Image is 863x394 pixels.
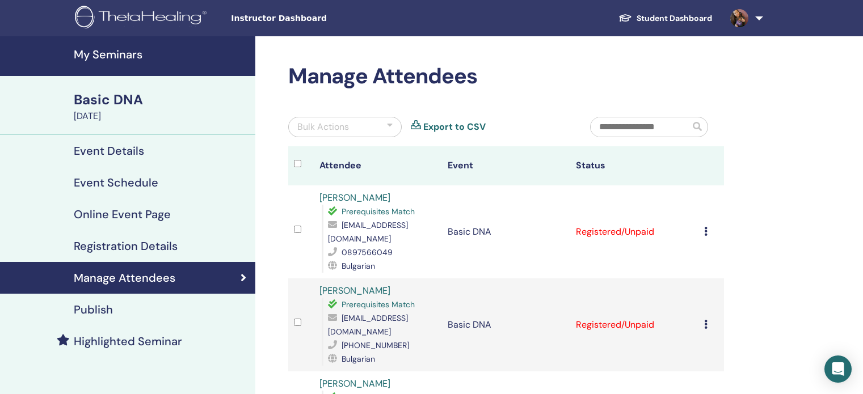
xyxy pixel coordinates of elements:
[442,185,570,278] td: Basic DNA
[319,192,390,204] a: [PERSON_NAME]
[74,176,158,189] h4: Event Schedule
[74,334,182,348] h4: Highlighted Seminar
[730,9,748,27] img: default.jpg
[288,63,724,90] h2: Manage Attendees
[67,90,255,123] a: Basic DNA[DATE]
[319,378,390,389] a: [PERSON_NAME]
[342,299,415,310] span: Prerequisites Match
[342,206,415,217] span: Prerequisites Match
[319,285,390,296] a: [PERSON_NAME]
[824,355,852,383] div: Open Intercom Messenger
[74,303,113,316] h4: Publish
[442,146,570,185] th: Event
[342,247,393,257] span: 0897566049
[297,120,349,134] div: Bulk Actions
[609,8,721,29] a: Student Dashboard
[618,13,632,23] img: graduation-cap-white.svg
[74,144,144,158] h4: Event Details
[74,48,249,61] h4: My Seminars
[570,146,698,185] th: Status
[342,340,409,350] span: [PHONE_NUMBER]
[74,90,249,109] div: Basic DNA
[231,12,401,24] span: Instructor Dashboard
[74,271,175,285] h4: Manage Attendees
[342,261,375,271] span: Bulgarian
[314,146,442,185] th: Attendee
[74,207,171,221] h4: Online Event Page
[75,6,211,31] img: logo.png
[342,354,375,364] span: Bulgarian
[328,313,408,337] span: [EMAIL_ADDRESS][DOMAIN_NAME]
[442,278,570,371] td: Basic DNA
[74,109,249,123] div: [DATE]
[328,220,408,244] span: [EMAIL_ADDRESS][DOMAIN_NAME]
[74,239,178,253] h4: Registration Details
[423,120,486,134] a: Export to CSV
